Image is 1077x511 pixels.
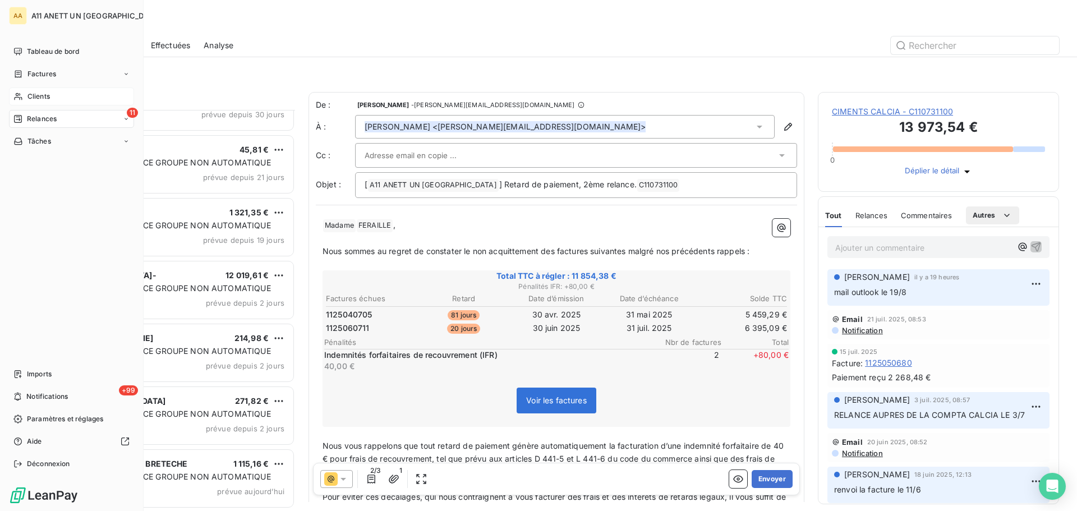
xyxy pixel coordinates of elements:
[834,485,921,494] span: renvoi la facture le 11/6
[368,179,499,192] span: A11 ANETT UN [GEOGRAPHIC_DATA]
[324,349,650,361] p: Indemnités forfaitaires de recouvrement (IFR)
[206,361,284,370] span: prévue depuis 2 jours
[9,132,134,150] a: Tâches
[365,147,485,164] input: Adresse email en copie ...
[891,36,1059,54] input: Rechercher
[323,246,749,256] span: Nous sommes au regret de constater le non acquittement des factures suivantes malgré nos précéden...
[26,392,68,402] span: Notifications
[9,7,27,25] div: AA
[54,110,295,511] div: grid
[510,309,602,321] td: 30 avr. 2025
[825,211,842,220] span: Tout
[80,409,271,418] span: PLAN DE RELANCE GROUPE NON AUTOMATIQUE
[326,309,372,320] span: 1125040705
[637,179,680,192] span: C110731100
[229,208,269,217] span: 1 321,35 €
[832,106,1045,117] span: CIMENTS CALCIA - C110731100
[316,179,341,189] span: Objet :
[834,410,1025,420] span: RELANCE AUPRES DE LA COMPTA CALCIA LE 3/7
[27,69,56,79] span: Factures
[901,165,976,178] button: Déplier le détail
[31,11,160,20] span: A11 ANETT UN [GEOGRAPHIC_DATA]
[696,322,788,334] td: 6 395,09 €
[9,410,134,428] a: Paramètres et réglages
[905,166,959,177] span: Déplier le détail
[323,219,356,232] span: Madame
[447,324,480,334] span: 20 jours
[324,361,650,372] p: 40,00 €
[206,424,284,433] span: prévue depuis 2 jours
[27,91,50,102] span: Clients
[324,270,789,282] span: Total TTC à régler : 11 854,38 €
[721,338,789,347] span: Total
[27,47,79,57] span: Tableau de bord
[914,274,959,280] span: il y a 19 heures
[80,158,271,167] span: PLAN DE RELANCE GROUPE NON AUTOMATIQUE
[27,459,70,469] span: Déconnexion
[696,293,788,305] th: Solde TTC
[844,394,910,406] span: [PERSON_NAME]
[27,136,51,146] span: Tâches
[201,110,284,119] span: prévue depuis 30 jours
[27,114,57,124] span: Relances
[842,315,863,324] span: Email
[234,333,269,343] span: 214,98 €
[867,439,928,445] span: 20 juin 2025, 08:52
[696,309,788,321] td: 5 459,29 €
[499,179,637,189] span: ] Retard de paiement, 2ème relance.
[840,348,877,355] span: 15 juil. 2025
[9,43,134,61] a: Tableau de bord
[832,371,886,383] span: Paiement reçu
[888,372,931,383] span: 2 268,48 €
[510,293,602,305] th: Date d’émission
[326,323,370,334] span: 1125060711
[240,145,269,154] span: 45,81 €
[225,270,269,280] span: 12 019,61 €
[217,487,284,496] span: prévue aujourd’hui
[323,441,786,476] span: Nous vous rappelons que tout retard de paiement génère automatiquement la facturation d’une indem...
[841,449,883,458] span: Notification
[324,282,789,292] span: Pénalités IFR : + 80,00 €
[830,155,835,164] span: 0
[604,309,695,321] td: 31 mai 2025
[867,316,926,323] span: 21 juil. 2025, 08:53
[203,173,284,182] span: prévue depuis 21 jours
[411,102,574,108] span: - [PERSON_NAME][EMAIL_ADDRESS][DOMAIN_NAME]
[901,211,952,220] span: Commentaires
[914,471,972,478] span: 18 juin 2025, 12:13
[325,293,417,305] th: Factures échues
[9,486,79,504] img: Logo LeanPay
[834,287,906,297] span: mail outlook le 19/8
[418,293,509,305] th: Retard
[324,338,654,347] span: Pénalités
[9,365,134,383] a: Imports
[393,220,395,229] span: ,
[752,470,793,488] button: Envoyer
[316,150,355,161] label: Cc :
[652,349,719,372] span: 2
[654,338,721,347] span: Nbr de factures
[204,40,233,51] span: Analyse
[80,220,271,230] span: PLAN DE RELANCE GROUPE NON AUTOMATIQUE
[357,219,393,232] span: FERAILLE
[604,322,695,334] td: 31 juil. 2025
[832,117,1045,140] h3: 13 973,54 €
[233,459,269,468] span: 1 115,16 €
[9,432,134,450] a: Aide
[855,211,887,220] span: Relances
[119,385,138,395] span: +99
[914,397,970,403] span: 3 juil. 2025, 08:57
[604,293,695,305] th: Date d’échéance
[842,438,863,446] span: Email
[510,322,602,334] td: 30 juin 2025
[832,357,863,369] span: Facture :
[721,349,789,372] span: + 80,00 €
[1039,473,1066,500] div: Open Intercom Messenger
[316,121,355,132] label: À :
[151,40,191,51] span: Effectuées
[80,346,271,356] span: PLAN DE RELANCE GROUPE NON AUTOMATIQUE
[526,395,587,405] span: Voir les factures
[206,298,284,307] span: prévue depuis 2 jours
[865,357,912,369] span: 1125050680
[966,206,1019,224] button: Autres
